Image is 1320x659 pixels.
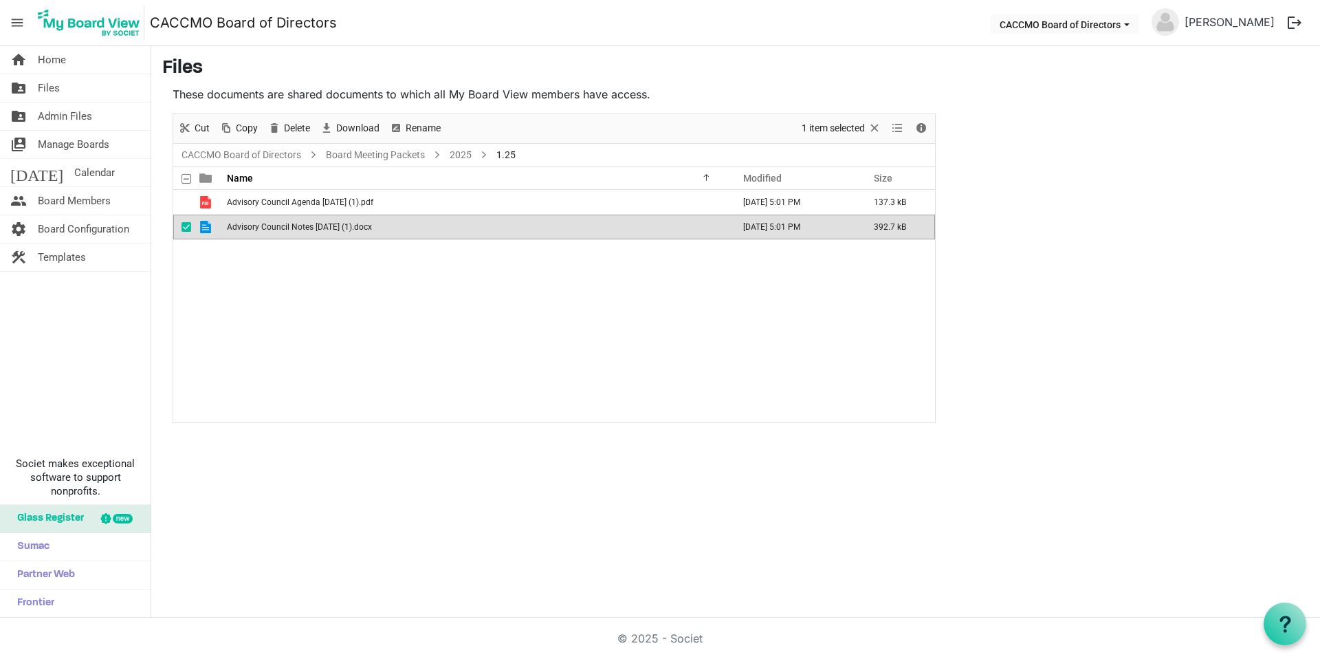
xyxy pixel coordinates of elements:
[234,120,259,137] span: Copy
[38,215,129,243] span: Board Configuration
[173,190,191,215] td: checkbox
[10,46,27,74] span: home
[859,190,935,215] td: 137.3 kB is template cell column header Size
[10,505,84,532] span: Glass Register
[1152,8,1179,36] img: no-profile-picture.svg
[874,173,892,184] span: Size
[179,147,304,164] a: CACCMO Board of Directors
[191,190,223,215] td: is template cell column header type
[10,131,27,158] span: switch_account
[912,120,931,137] button: Details
[227,222,372,232] span: Advisory Council Notes [DATE] (1).docx
[729,215,859,239] td: March 14, 2025 5:01 PM column header Modified
[38,102,92,130] span: Admin Files
[74,159,115,186] span: Calendar
[6,457,144,498] span: Societ makes exceptional software to support nonprofits.
[4,10,30,36] span: menu
[1280,8,1309,37] button: logout
[10,187,27,215] span: people
[10,590,54,617] span: Frontier
[263,114,315,143] div: Delete
[217,120,261,137] button: Copy
[315,114,384,143] div: Download
[800,120,884,137] button: Selection
[227,197,373,207] span: Advisory Council Agenda [DATE] (1).pdf
[191,215,223,239] td: is template cell column header type
[223,215,729,239] td: Advisory Council Notes 1.24.25 (1).docx is template cell column header Name
[113,514,133,523] div: new
[193,120,211,137] span: Cut
[227,173,253,184] span: Name
[617,631,703,645] a: © 2025 - Societ
[34,6,144,40] img: My Board View Logo
[10,102,27,130] span: folder_shared
[387,120,443,137] button: Rename
[214,114,263,143] div: Copy
[10,244,27,271] span: construction
[265,120,313,137] button: Delete
[10,533,49,561] span: Sumac
[323,147,428,164] a: Board Meeting Packets
[859,215,935,239] td: 392.7 kB is template cell column header Size
[38,187,111,215] span: Board Members
[173,86,936,102] p: These documents are shared documents to which all My Board View members have access.
[34,6,150,40] a: My Board View Logo
[38,244,86,271] span: Templates
[223,190,729,215] td: Advisory Council Agenda 1.24.25 (1).pdf is template cell column header Name
[173,114,214,143] div: Cut
[173,215,191,239] td: checkbox
[38,74,60,102] span: Files
[447,147,474,164] a: 2025
[797,114,886,143] div: Clear selection
[404,120,442,137] span: Rename
[318,120,382,137] button: Download
[10,215,27,243] span: settings
[10,159,63,186] span: [DATE]
[384,114,445,143] div: Rename
[38,46,66,74] span: Home
[162,57,1309,80] h3: Files
[38,131,109,158] span: Manage Boards
[1179,8,1280,36] a: [PERSON_NAME]
[150,9,337,36] a: CACCMO Board of Directors
[494,147,518,164] span: 1.25
[283,120,311,137] span: Delete
[886,114,910,143] div: View
[910,114,933,143] div: Details
[800,120,866,137] span: 1 item selected
[743,173,782,184] span: Modified
[889,120,905,137] button: View dropdownbutton
[10,74,27,102] span: folder_shared
[10,561,75,589] span: Partner Web
[991,14,1138,34] button: CACCMO Board of Directors dropdownbutton
[729,190,859,215] td: March 14, 2025 5:01 PM column header Modified
[176,120,212,137] button: Cut
[335,120,381,137] span: Download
